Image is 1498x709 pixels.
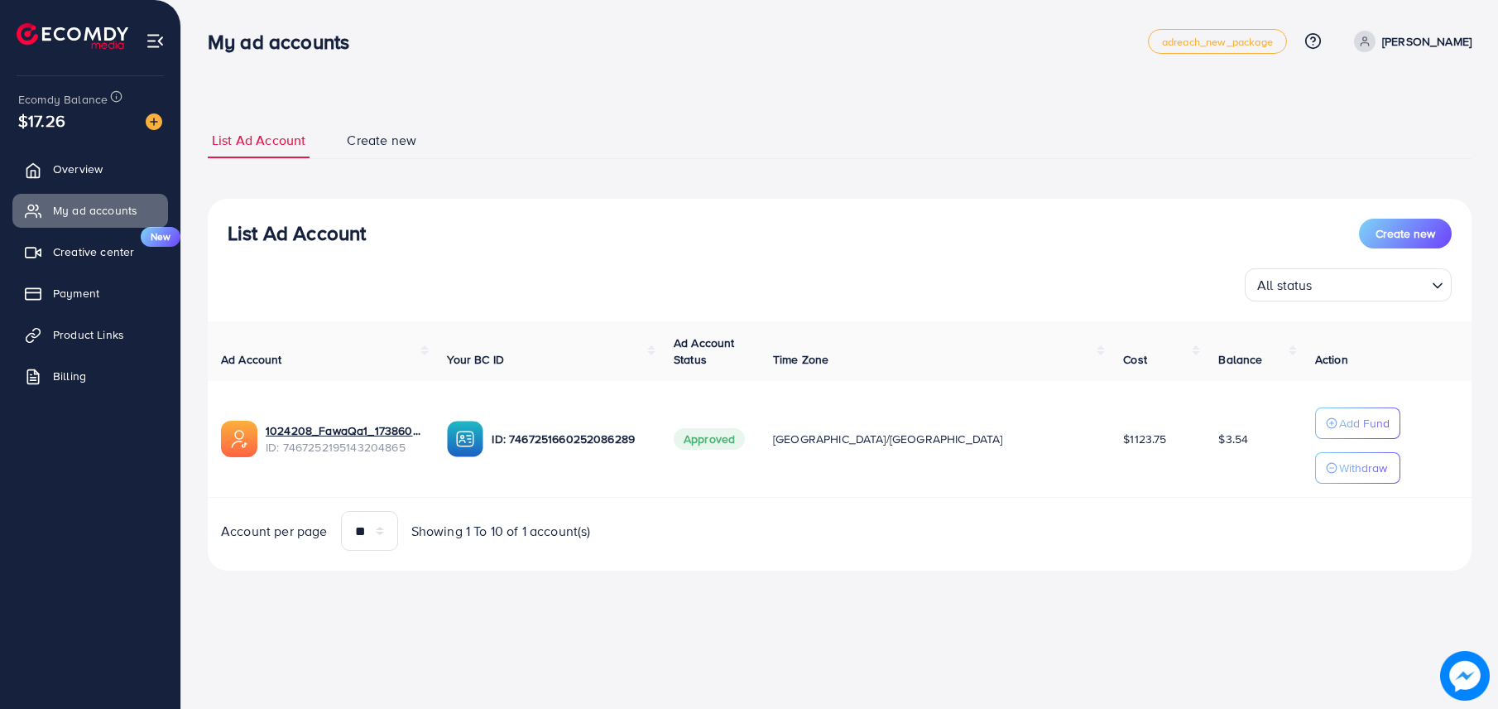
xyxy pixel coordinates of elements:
[266,422,420,439] a: 1024208_FawaQa1_1738605147168
[1245,268,1452,301] div: Search for option
[1123,431,1166,447] span: $1123.75
[1315,408,1400,439] button: Add Fund
[228,221,366,245] h3: List Ad Account
[773,351,828,368] span: Time Zone
[1148,29,1287,54] a: adreach_new_package
[146,113,162,130] img: image
[1359,219,1452,248] button: Create new
[411,522,591,541] span: Showing 1 To 10 of 1 account(s)
[53,161,103,177] span: Overview
[1376,225,1435,242] span: Create new
[12,359,168,393] a: Billing
[1339,458,1387,478] p: Withdraw
[212,131,305,150] span: List Ad Account
[1123,351,1147,368] span: Cost
[53,202,137,219] span: My ad accounts
[1382,31,1472,51] p: [PERSON_NAME]
[12,277,168,310] a: Payment
[492,429,646,449] p: ID: 7467251660252086289
[1218,431,1248,447] span: $3.54
[1315,351,1348,368] span: Action
[208,30,362,54] h3: My ad accounts
[221,351,282,368] span: Ad Account
[1315,452,1400,484] button: Withdraw
[53,368,86,384] span: Billing
[1254,273,1316,297] span: All status
[266,439,420,456] span: ID: 7467252195143204865
[266,422,420,456] div: <span class='underline'>1024208_FawaQa1_1738605147168</span></br>7467252195143204865
[1339,413,1390,433] p: Add Fund
[1218,351,1262,368] span: Balance
[1440,651,1490,701] img: image
[18,91,108,108] span: Ecomdy Balance
[12,152,168,186] a: Overview
[53,285,99,301] span: Payment
[221,522,328,541] span: Account per page
[53,244,134,260] span: Creative center
[146,31,165,51] img: menu
[1347,31,1472,52] a: [PERSON_NAME]
[1162,36,1273,47] span: adreach_new_package
[447,421,483,457] img: ic-ba-acc.ded83a64.svg
[12,194,168,227] a: My ad accounts
[53,326,124,343] span: Product Links
[17,23,128,49] img: logo
[773,431,1003,447] span: [GEOGRAPHIC_DATA]/[GEOGRAPHIC_DATA]
[141,227,180,247] span: New
[12,235,168,268] a: Creative centerNew
[674,335,735,368] span: Ad Account Status
[18,109,65,133] span: $17.26
[12,318,168,351] a: Product Links
[447,351,504,368] span: Your BC ID
[221,421,257,457] img: ic-ads-acc.e4c84228.svg
[674,428,745,450] span: Approved
[1318,270,1425,297] input: Search for option
[347,131,416,150] span: Create new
